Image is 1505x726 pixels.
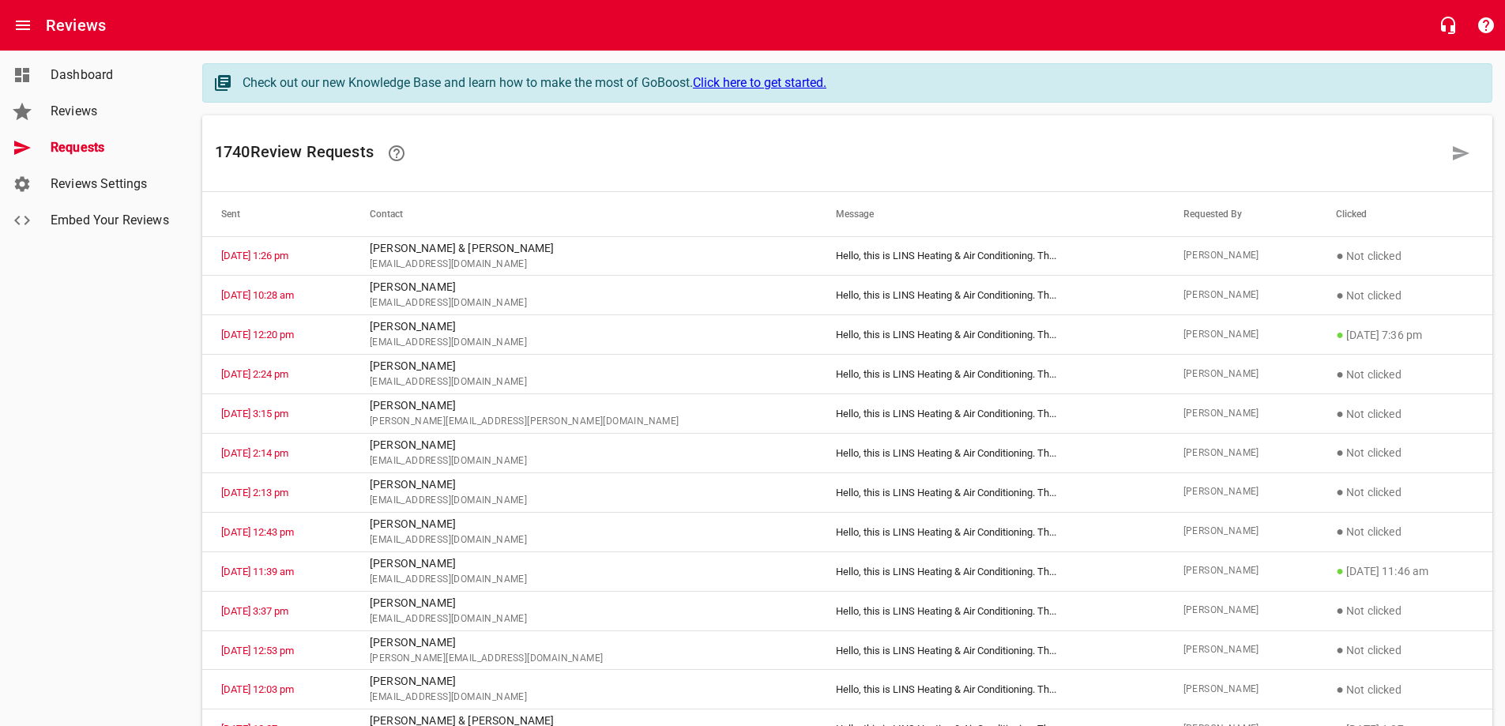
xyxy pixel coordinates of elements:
span: [EMAIL_ADDRESS][DOMAIN_NAME] [370,335,798,351]
span: Dashboard [51,66,171,85]
span: Requests [51,138,171,157]
th: Contact [351,192,817,236]
span: ● [1336,248,1344,263]
span: [PERSON_NAME] [1183,367,1299,382]
td: Hello, this is LINS Heating & Air Conditioning. Th ... [817,315,1164,355]
p: Not clicked [1336,641,1473,660]
td: Hello, this is LINS Heating & Air Conditioning. Th ... [817,551,1164,591]
p: [PERSON_NAME] [370,634,798,651]
span: [PERSON_NAME] [1183,682,1299,698]
th: Message [817,192,1164,236]
p: [PERSON_NAME] [370,279,798,295]
span: ● [1336,642,1344,657]
a: [DATE] 3:37 pm [221,605,288,617]
span: [PERSON_NAME] [1183,603,1299,619]
span: Embed Your Reviews [51,211,171,230]
a: [DATE] 1:26 pm [221,250,288,261]
span: [PERSON_NAME] [1183,524,1299,540]
span: [EMAIL_ADDRESS][DOMAIN_NAME] [370,453,798,469]
p: Not clicked [1336,483,1473,502]
a: [DATE] 2:14 pm [221,447,288,459]
button: Open drawer [4,6,42,44]
span: [PERSON_NAME] [1183,484,1299,500]
a: [DATE] 12:53 pm [221,645,294,656]
span: [EMAIL_ADDRESS][DOMAIN_NAME] [370,374,798,390]
span: [EMAIL_ADDRESS][DOMAIN_NAME] [370,690,798,705]
span: Reviews [51,102,171,121]
p: [PERSON_NAME] [370,673,798,690]
p: [PERSON_NAME] [370,595,798,611]
td: Hello, this is LINS Heating & Air Conditioning. Th ... [817,276,1164,315]
span: [EMAIL_ADDRESS][DOMAIN_NAME] [370,257,798,273]
span: [EMAIL_ADDRESS][DOMAIN_NAME] [370,572,798,588]
h6: 1740 Review Request s [215,134,1442,172]
td: Hello, this is LINS Heating & Air Conditioning. Th ... [817,512,1164,551]
p: Not clicked [1336,601,1473,620]
h6: Reviews [46,13,106,38]
span: [PERSON_NAME] [1183,563,1299,579]
span: ● [1336,603,1344,618]
span: [EMAIL_ADDRESS][DOMAIN_NAME] [370,532,798,548]
span: [PERSON_NAME] [1183,327,1299,343]
div: Check out our new Knowledge Base and learn how to make the most of GoBoost. [243,73,1476,92]
span: ● [1336,682,1344,697]
a: [DATE] 12:43 pm [221,526,294,538]
span: Reviews Settings [51,175,171,194]
p: Not clicked [1336,404,1473,423]
span: [PERSON_NAME] [1183,288,1299,303]
p: [DATE] 11:46 am [1336,562,1473,581]
a: Request a review [1442,134,1480,172]
span: [PERSON_NAME] [1183,642,1299,658]
a: [DATE] 12:20 pm [221,329,294,340]
span: ● [1336,524,1344,539]
td: Hello, this is LINS Heating & Air Conditioning. Th ... [817,434,1164,473]
td: Hello, this is LINS Heating & Air Conditioning. Th ... [817,394,1164,434]
p: [DATE] 7:36 pm [1336,325,1473,344]
a: [DATE] 3:15 pm [221,408,288,419]
button: Live Chat [1429,6,1467,44]
span: [PERSON_NAME] [1183,248,1299,264]
p: Not clicked [1336,443,1473,462]
p: [PERSON_NAME] [370,476,798,493]
p: Not clicked [1336,365,1473,384]
a: Click here to get started. [693,75,826,90]
span: [PERSON_NAME][EMAIL_ADDRESS][PERSON_NAME][DOMAIN_NAME] [370,414,798,430]
p: Not clicked [1336,522,1473,541]
td: Hello, this is LINS Heating & Air Conditioning. Th ... [817,472,1164,512]
span: ● [1336,327,1344,342]
span: [PERSON_NAME] [1183,406,1299,422]
td: Hello, this is LINS Heating & Air Conditioning. Th ... [817,236,1164,276]
span: [EMAIL_ADDRESS][DOMAIN_NAME] [370,611,798,627]
p: [PERSON_NAME] [370,358,798,374]
a: Learn how requesting reviews can improve your online presence [378,134,416,172]
th: Sent [202,192,351,236]
th: Requested By [1164,192,1318,236]
td: Hello, this is LINS Heating & Air Conditioning. Th ... [817,670,1164,709]
span: ● [1336,367,1344,382]
td: Hello, this is LINS Heating & Air Conditioning. Th ... [817,591,1164,630]
button: Support Portal [1467,6,1505,44]
span: [PERSON_NAME][EMAIL_ADDRESS][DOMAIN_NAME] [370,651,798,667]
span: [PERSON_NAME] [1183,446,1299,461]
p: Not clicked [1336,286,1473,305]
span: ● [1336,484,1344,499]
a: [DATE] 12:03 pm [221,683,294,695]
td: Hello, this is LINS Heating & Air Conditioning. Th ... [817,630,1164,670]
a: [DATE] 2:13 pm [221,487,288,498]
p: [PERSON_NAME] [370,397,798,414]
span: ● [1336,563,1344,578]
th: Clicked [1317,192,1492,236]
td: Hello, this is LINS Heating & Air Conditioning. Th ... [817,355,1164,394]
p: [PERSON_NAME] [370,318,798,335]
span: [EMAIL_ADDRESS][DOMAIN_NAME] [370,493,798,509]
a: [DATE] 11:39 am [221,566,294,577]
span: [EMAIL_ADDRESS][DOMAIN_NAME] [370,295,798,311]
a: [DATE] 10:28 am [221,289,294,301]
span: ● [1336,406,1344,421]
a: [DATE] 2:24 pm [221,368,288,380]
p: [PERSON_NAME] [370,437,798,453]
span: ● [1336,445,1344,460]
p: Not clicked [1336,680,1473,699]
p: [PERSON_NAME] [370,555,798,572]
span: ● [1336,288,1344,303]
